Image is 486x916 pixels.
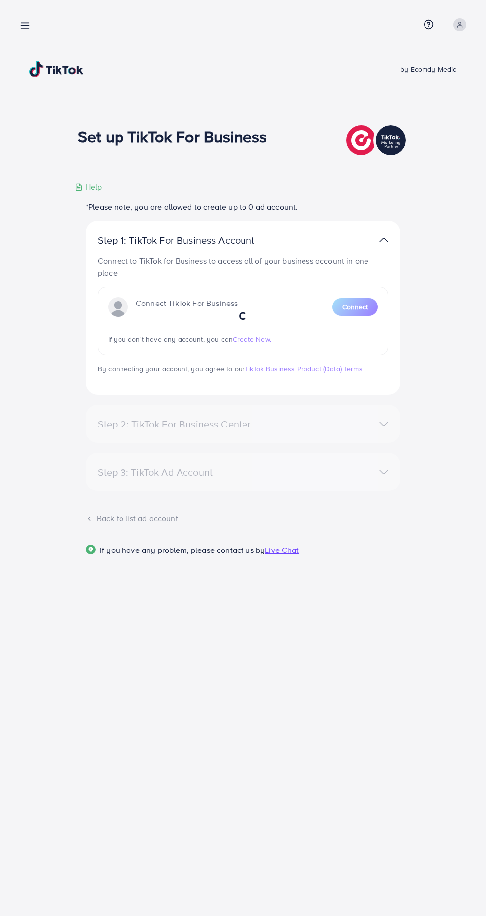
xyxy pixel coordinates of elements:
img: TikTok [29,61,84,77]
span: by Ecomdy Media [400,64,457,74]
h1: Set up TikTok For Business [78,127,267,146]
span: If you have any problem, please contact us by [100,545,265,555]
p: Step 1: TikTok For Business Account [98,234,286,246]
div: Back to list ad account [86,513,400,524]
img: TikTok partner [379,233,388,247]
img: TikTok partner [346,123,408,158]
div: Help [75,182,102,193]
span: Live Chat [265,545,299,555]
img: Popup guide [86,545,96,554]
p: *Please note, you are allowed to create up to 0 ad account. [86,201,400,213]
